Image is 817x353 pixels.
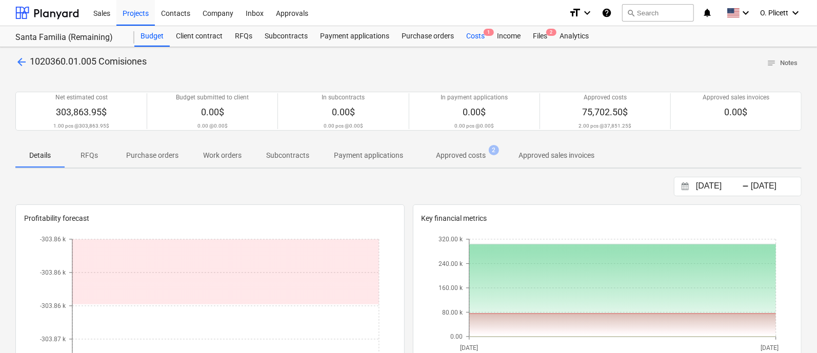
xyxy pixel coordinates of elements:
a: Costs1 [460,26,491,47]
tspan: 0.00 [450,333,463,340]
button: Search [622,4,694,22]
div: Files [527,26,553,47]
p: 0.00 pcs @ 0.00$ [324,122,363,129]
p: Approved costs [436,150,486,161]
span: O. Plicett [760,9,788,17]
a: Budget [134,26,170,47]
p: 0.00 @ 0.00$ [197,122,228,129]
tspan: -303.86 k [40,302,66,309]
tspan: 240.00 k [439,260,463,267]
input: End Date [749,179,801,194]
p: Approved costs [584,93,627,102]
tspan: 320.00 k [439,236,463,243]
span: 2 [489,145,499,155]
div: Costs [460,26,491,47]
a: Subcontracts [258,26,314,47]
span: Notes [767,57,798,69]
p: Key financial metrics [422,213,793,224]
i: format_size [569,7,581,19]
div: - [742,183,749,190]
i: Knowledge base [602,7,612,19]
p: 0.00 pcs @ 0.00$ [454,122,494,129]
p: Approved sales invoices [519,150,594,161]
span: 0.00$ [724,107,747,117]
span: 0.00$ [332,107,355,117]
p: Subcontracts [266,150,309,161]
tspan: [DATE] [761,344,779,351]
a: Income [491,26,527,47]
span: 303,863.95$ [56,107,107,117]
tspan: -303.86 k [40,269,66,276]
a: Analytics [553,26,595,47]
input: Start Date [694,179,746,194]
span: arrow_back [15,56,28,68]
span: 1 [484,29,494,36]
i: keyboard_arrow_down [789,7,802,19]
p: Approved sales invoices [703,93,769,102]
button: Notes [763,55,802,71]
p: Net estimated cost [55,93,108,102]
p: Purchase orders [126,150,178,161]
span: 0.00$ [463,107,486,117]
a: Purchase orders [395,26,460,47]
tspan: 80.00 k [442,308,463,316]
p: Work orders [203,150,242,161]
tspan: -303.86 k [40,236,66,243]
p: Payment applications [334,150,403,161]
span: 0.00$ [201,107,224,117]
i: keyboard_arrow_down [581,7,593,19]
span: 2 [546,29,556,36]
span: notes [767,58,776,68]
p: In subcontracts [322,93,365,102]
p: Profitability forecast [24,213,396,224]
p: In payment applications [441,93,508,102]
div: Santa Familia (Remaining) [15,32,122,43]
tspan: 160.00 k [439,284,463,292]
div: Widget de chat [766,304,817,353]
span: 1020360.01.005 Comisiones [30,56,147,67]
p: RFQs [77,150,102,161]
a: RFQs [229,26,258,47]
a: Client contract [170,26,229,47]
span: 75,702.50$ [582,107,628,117]
i: notifications [702,7,712,19]
p: Budget submitted to client [176,93,249,102]
tspan: -303.87 k [40,336,66,343]
a: Payment applications [314,26,395,47]
iframe: Chat Widget [766,304,817,353]
p: 1.00 pcs @ 303,863.95$ [53,122,109,129]
span: search [627,9,635,17]
p: Details [28,150,52,161]
p: 2.00 pcs @ 37,851.25$ [579,122,631,129]
a: Files2 [527,26,553,47]
i: keyboard_arrow_down [740,7,752,19]
tspan: [DATE] [461,344,479,351]
button: Interact with the calendar and add the check-in date for your trip. [676,181,694,193]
